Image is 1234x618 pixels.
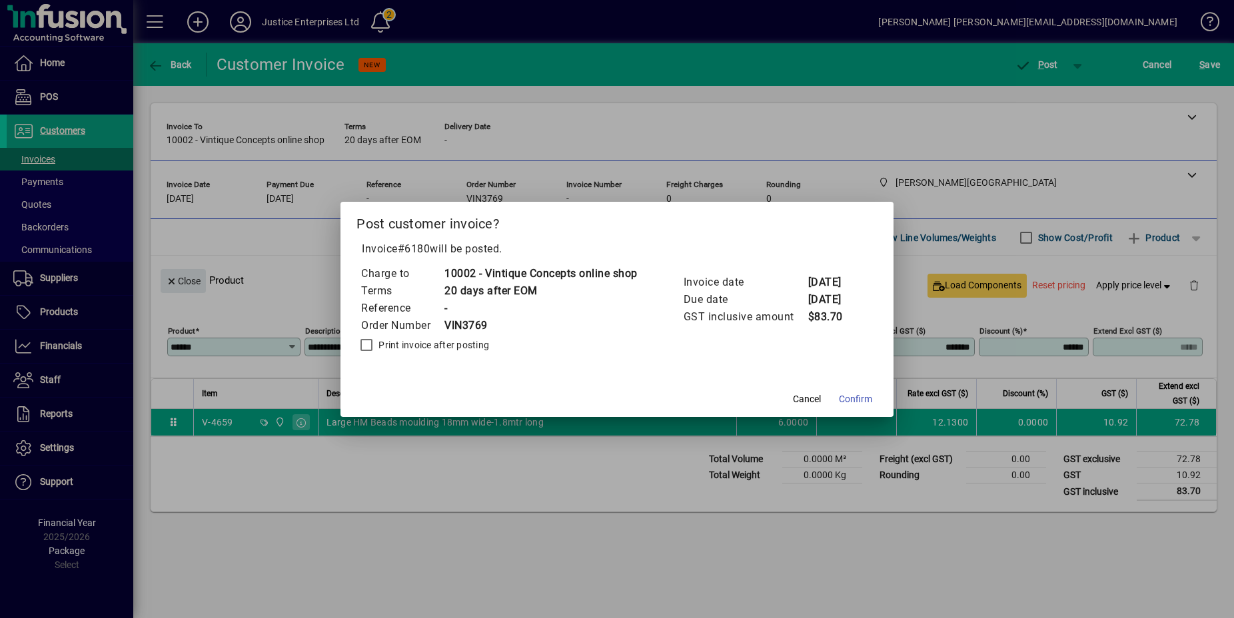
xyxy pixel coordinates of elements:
[360,300,444,317] td: Reference
[683,291,808,308] td: Due date
[360,317,444,334] td: Order Number
[360,282,444,300] td: Terms
[398,242,430,255] span: #6180
[808,274,861,291] td: [DATE]
[683,308,808,326] td: GST inclusive amount
[360,265,444,282] td: Charge to
[793,392,821,406] span: Cancel
[444,317,638,334] td: VIN3769
[786,388,828,412] button: Cancel
[839,392,872,406] span: Confirm
[808,291,861,308] td: [DATE]
[444,300,638,317] td: -
[376,338,489,352] label: Print invoice after posting
[834,388,878,412] button: Confirm
[444,282,638,300] td: 20 days after EOM
[340,202,894,240] h2: Post customer invoice?
[683,274,808,291] td: Invoice date
[444,265,638,282] td: 10002 - Vintique Concepts online shop
[808,308,861,326] td: $83.70
[356,241,878,257] p: Invoice will be posted .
